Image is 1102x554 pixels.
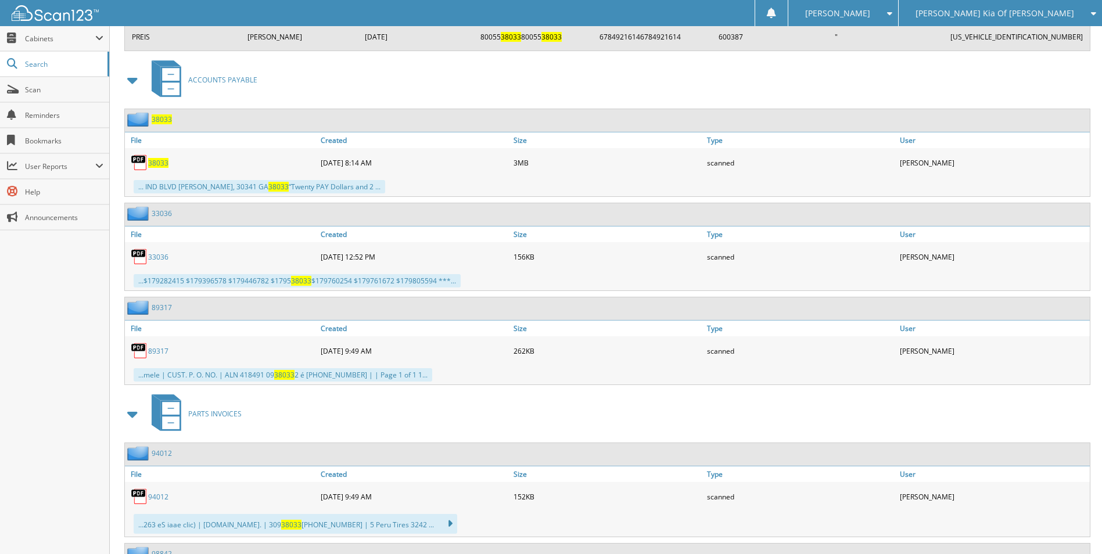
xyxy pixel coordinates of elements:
div: [DATE] 12:52 PM [318,245,511,268]
span: Cabinets [25,34,95,44]
a: Created [318,321,511,336]
img: PDF.png [131,342,148,359]
span: 38033 [291,276,311,286]
span: 38033 [501,32,521,42]
img: PDF.png [131,248,148,265]
div: scanned [704,339,897,362]
div: 262KB [511,339,703,362]
span: ACCOUNTS PAYABLE [188,75,257,85]
a: 94012 [152,448,172,458]
img: folder2.png [127,112,152,127]
div: scanned [704,151,897,174]
div: ... IND BLVD [PERSON_NAME], 30341 GA “Twenty PAY Dollars and 2 ... [134,180,385,193]
div: [PERSON_NAME] [897,245,1090,268]
div: ...$179282415 $179396578 $179446782 $1795 $179760254 $179761672 $179805594 ***... [134,274,461,287]
a: ACCOUNTS PAYABLE [145,57,257,103]
a: 38033 [148,158,168,168]
img: PDF.png [131,488,148,505]
img: folder2.png [127,300,152,315]
span: 38033 [281,520,301,530]
a: File [125,132,318,148]
span: User Reports [25,161,95,171]
div: [PERSON_NAME] [897,339,1090,362]
span: 38033 [274,370,295,380]
a: Type [704,132,897,148]
a: Type [704,321,897,336]
a: User [897,466,1090,482]
a: User [897,226,1090,242]
a: Size [511,466,703,482]
td: 67849216146784921614 [594,27,712,46]
td: [US_VEHICLE_IDENTIFICATION_NUMBER] [945,27,1089,46]
td: PREIS [126,27,240,46]
a: 38033 [152,114,172,124]
td: " [829,27,943,46]
div: [DATE] 9:49 AM [318,485,511,508]
div: [DATE] 8:14 AM [318,151,511,174]
span: Scan [25,85,103,95]
a: Size [511,132,703,148]
div: scanned [704,485,897,508]
a: User [897,132,1090,148]
div: [PERSON_NAME] [897,485,1090,508]
a: Created [318,466,511,482]
span: 38033 [541,32,562,42]
span: [PERSON_NAME] [805,10,870,17]
img: PDF.png [131,154,148,171]
div: 156KB [511,245,703,268]
div: 152KB [511,485,703,508]
img: folder2.png [127,206,152,221]
div: scanned [704,245,897,268]
iframe: Chat Widget [1044,498,1102,554]
td: 80055 80055 [475,27,593,46]
td: [PERSON_NAME] [242,27,358,46]
div: ...263 eS iaae clic) | [DOMAIN_NAME]. | 309 [PHONE_NUMBER] | 5 Peru Tires 3242 ... [134,514,457,534]
span: 38033 [268,182,289,192]
a: Size [511,226,703,242]
td: [DATE] [359,27,473,46]
span: Search [25,59,102,69]
a: Type [704,226,897,242]
img: scan123-logo-white.svg [12,5,99,21]
a: 33036 [152,208,172,218]
a: 94012 [148,492,168,502]
a: Created [318,226,511,242]
a: File [125,226,318,242]
a: Size [511,321,703,336]
a: 89317 [152,303,172,312]
div: [PERSON_NAME] [897,151,1090,174]
img: folder2.png [127,446,152,461]
a: Created [318,132,511,148]
div: ...mele | CUST. P. O. NO. | ALN 418491 09 2 é [PHONE_NUMBER] | | Page 1 of 1 1... [134,368,432,382]
a: File [125,466,318,482]
span: Announcements [25,213,103,222]
a: PARTS INVOICES [145,391,242,437]
span: Help [25,187,103,197]
a: User [897,321,1090,336]
div: [DATE] 9:49 AM [318,339,511,362]
td: 600387 [713,27,827,46]
a: Type [704,466,897,482]
a: 33036 [148,252,168,262]
div: 3MB [511,151,703,174]
span: Reminders [25,110,103,120]
span: [PERSON_NAME] Kia Of [PERSON_NAME] [916,10,1074,17]
span: Bookmarks [25,136,103,146]
a: 89317 [148,346,168,356]
span: PARTS INVOICES [188,409,242,419]
a: File [125,321,318,336]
